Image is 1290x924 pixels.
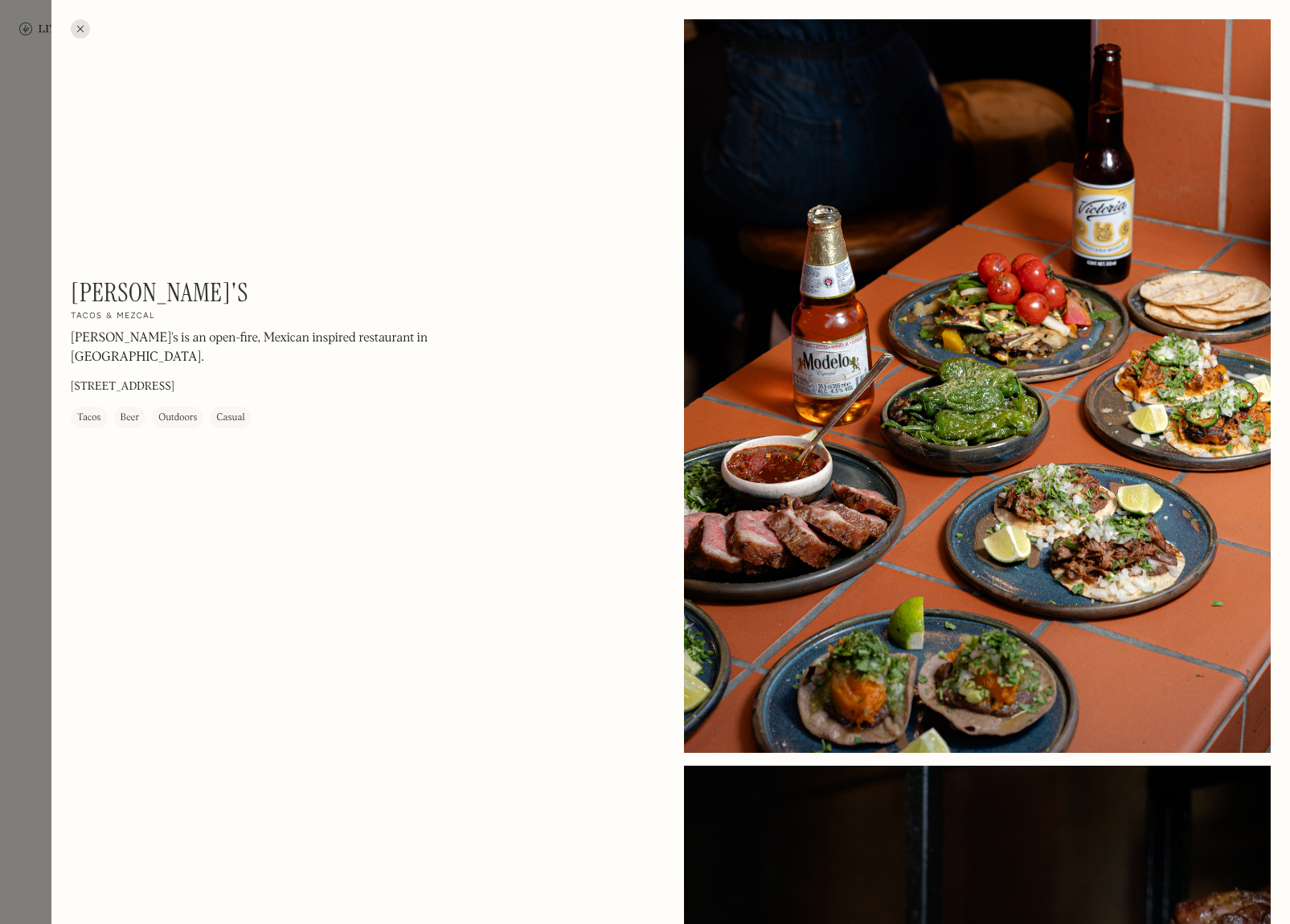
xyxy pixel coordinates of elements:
div: Beer [121,410,140,426]
h2: Tacos & mezcal [71,311,155,322]
p: [PERSON_NAME]'s is an open-fire, Mexican inspired restaurant in [GEOGRAPHIC_DATA]. [71,329,505,367]
div: Casual [216,410,244,426]
h1: [PERSON_NAME]'s [71,277,248,308]
div: Outdoors [158,410,197,426]
p: [STREET_ADDRESS] [71,378,174,395]
div: Tacos [77,410,101,426]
